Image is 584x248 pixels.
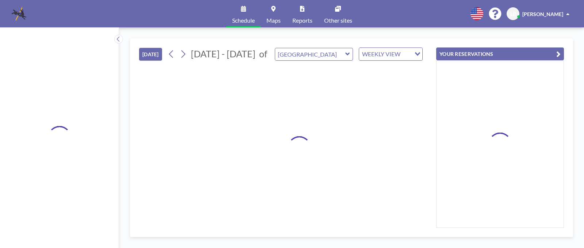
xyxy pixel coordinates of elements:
[510,11,516,17] span: LB
[232,18,255,23] span: Schedule
[139,48,162,61] button: [DATE]
[191,48,255,59] span: [DATE] - [DATE]
[436,47,564,60] button: YOUR RESERVATIONS
[275,48,345,60] input: West End Room
[266,18,281,23] span: Maps
[522,11,563,17] span: [PERSON_NAME]
[403,49,410,59] input: Search for option
[12,7,26,21] img: organization-logo
[359,48,422,60] div: Search for option
[324,18,352,23] span: Other sites
[361,49,402,59] span: WEEKLY VIEW
[259,48,267,60] span: of
[292,18,312,23] span: Reports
